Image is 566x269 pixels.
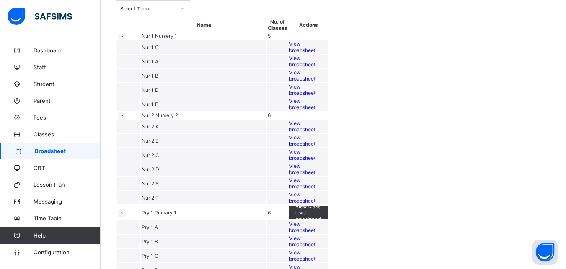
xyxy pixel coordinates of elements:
span: 6 [268,112,271,118]
span: Time Table [34,215,101,222]
a: View broadsheet [289,120,328,133]
a: View broadsheet [289,55,328,68]
span: View class level broadsheet [295,203,322,222]
span: Nur 2 A [142,123,159,130]
span: View broadsheet [289,120,315,133]
span: View broadsheet [289,55,315,68]
span: Nursery 1 [155,33,177,39]
span: Lesson Plan [34,181,101,188]
span: Staff [34,64,101,71]
span: View broadsheet [289,69,315,82]
span: CBT [34,165,101,171]
a: View broadsheet [289,191,328,204]
span: Nur 1 E [142,101,158,107]
span: Dashboard [34,47,101,54]
span: Parent [34,97,101,104]
a: View broadsheet [289,84,328,96]
span: View broadsheet [289,84,315,96]
span: Student [34,81,101,87]
a: View broadsheet [289,249,328,262]
a: View broadsheet [289,134,328,147]
span: Fees [34,114,101,121]
img: safsims [8,8,72,25]
span: Nur 1 A [142,58,158,65]
span: Nur 2 F [142,195,158,201]
span: View broadsheet [289,41,315,53]
span: View broadsheet [289,191,315,204]
span: Nur 1 C [142,44,159,50]
th: No. of Classes [267,18,288,31]
span: Pry 1 A [142,224,158,230]
a: View broadsheet [289,163,328,175]
a: View broadsheet [289,98,328,110]
span: Nur 1 B [142,73,158,79]
th: Name [141,18,266,31]
span: Nur 1 D [142,87,159,93]
a: View broadsheet [289,69,328,82]
span: Pry 1 B [142,238,158,245]
span: Help [34,232,100,239]
span: View broadsheet [289,235,315,248]
span: Nur 2 [142,112,155,118]
span: Messaging [34,198,101,205]
a: View broadsheet [289,149,328,161]
a: View class level broadsheet [289,206,328,212]
a: View broadsheet [289,235,328,248]
th: Actions [289,18,328,31]
span: Primary 1 [155,209,176,216]
span: Nursery 2 [155,112,178,118]
span: View broadsheet [289,177,315,190]
span: View broadsheet [289,249,315,262]
span: 5 [268,33,271,39]
a: View broadsheet [289,41,328,53]
span: View broadsheet [289,163,315,175]
span: Nur 2 E [142,180,158,187]
span: 6 [268,209,271,216]
span: Broadsheet [35,148,101,154]
span: Configuration [34,249,100,256]
span: Nur 2 B [142,138,159,144]
span: View broadsheet [289,98,315,110]
span: View broadsheet [289,134,315,147]
button: Open asap [532,240,558,265]
span: Nur 1 [142,33,155,39]
span: Nur 2 D [142,166,159,172]
span: View broadsheet [289,149,315,161]
a: View broadsheet [289,221,328,233]
a: View broadsheet [289,177,328,190]
span: Nur 2 C [142,152,159,158]
div: Select Term [120,5,176,12]
span: Classes [34,131,101,138]
span: View broadsheet [289,221,315,233]
span: Pry 1 [142,209,155,216]
span: Pry 1 C [142,253,158,259]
